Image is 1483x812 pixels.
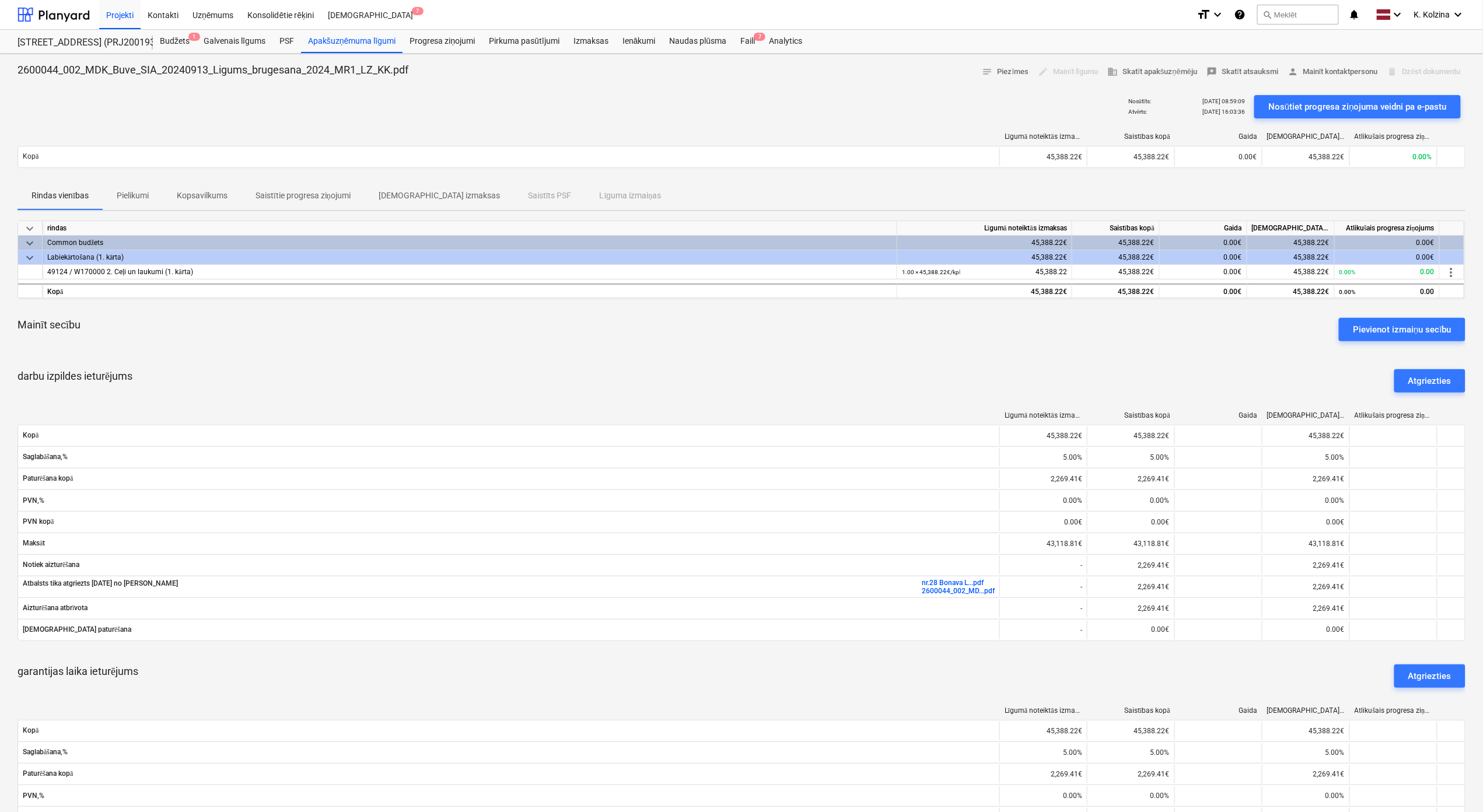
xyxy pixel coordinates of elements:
div: 45,388.22€ [999,148,1087,166]
span: business [1108,66,1118,77]
small: 0.00% [1339,269,1356,275]
div: Saistības kopā [1092,132,1170,141]
p: Mainīt secību [18,318,81,332]
div: rindas [43,221,897,236]
i: keyboard_arrow_down [1211,8,1225,22]
span: reviews [1207,66,1218,77]
div: Kopā [43,283,897,298]
div: 43,118.81€ [999,534,1087,553]
div: Atlikušais progresa ziņojums [1335,221,1440,236]
button: Pievienot izmaiņu secību [1339,318,1465,341]
div: 0.00% [999,786,1087,805]
div: [DEMOGRAPHIC_DATA] izmaksas [1267,706,1345,715]
div: 43,118.81€ [1087,534,1174,553]
span: 45,388.22€ [1309,153,1345,161]
div: Saistības kopā [1092,411,1170,420]
button: Meklēt [1257,5,1339,24]
button: Skatīt apakšuzņēmēju [1103,63,1202,81]
p: 2600044_002_MDK_Buve_SIA_20240913_Ligums_brugesana_2024_MR1_LZ_KK.pdf [18,63,408,77]
div: Ienākumi [615,30,663,53]
i: format_size [1197,8,1211,22]
span: notes [982,66,993,77]
div: 45,388.22€ [1247,283,1335,298]
p: 0.00€ [1327,625,1345,635]
div: 2,269.41€ [999,765,1087,783]
div: 0.00% [1087,786,1174,805]
div: 2,269.41€ [1262,765,1349,783]
div: 45,388.22€ [999,722,1087,740]
span: K. Kolzina [1414,10,1450,19]
div: Labiekārtošana (1. kārta) [47,250,892,265]
span: Maksāt [23,539,995,548]
button: Mainīt kontaktpersonu [1283,63,1383,81]
button: Atgriezties [1394,664,1465,688]
span: Saglabāšana,% [23,748,995,757]
span: keyboard_arrow_down [23,222,37,236]
div: [DEMOGRAPHIC_DATA] izmaksas [1267,132,1345,141]
div: Atgriezties [1408,373,1451,388]
div: Atlikušais progresa ziņojums [1355,411,1433,420]
div: Saistības kopā [1072,221,1160,236]
div: [DEMOGRAPHIC_DATA] izmaksas [1267,411,1345,419]
div: 45,388.22€ [1072,236,1160,250]
div: [DEMOGRAPHIC_DATA] izmaksas [1247,221,1335,236]
a: Pirkuma pasūtījumi [482,30,566,53]
span: more_vert [1444,265,1458,279]
span: Kopā [23,431,995,440]
span: Paturēšana kopā [23,474,995,483]
small: 0.00% [1339,289,1356,295]
div: Atgriezties [1408,668,1451,684]
div: 2,269.41€ [999,470,1087,488]
div: 45,388.22€ [999,426,1087,445]
i: keyboard_arrow_down [1391,8,1405,22]
div: 5.00% [1087,743,1174,762]
div: - [999,599,1087,618]
span: Paturēšana kopā [23,769,995,778]
div: 2,269.41€ [1262,599,1349,618]
p: Pielikumi [117,190,149,202]
div: 45,388.22€ [897,236,1072,250]
a: Naudas plūsma [663,30,734,53]
p: darbu izpildes ieturējums [18,369,132,393]
div: Atlikušais progresa ziņojums [1355,706,1433,715]
a: nr.28 Bonava L...pdf [922,579,984,587]
span: 0.00€ [1224,268,1242,276]
div: - [999,621,1087,639]
span: Skatīt atsauksmi [1207,65,1279,79]
div: Gaida [1180,411,1258,419]
div: 5.00% [999,743,1087,762]
span: Mainīt kontaktpersonu [1288,65,1378,79]
div: Apakšuzņēmuma līgumi [301,30,403,53]
div: 5.00% [1087,448,1174,467]
div: 45,388.22 [902,265,1067,279]
span: 7 [412,7,424,15]
div: Atlikušais progresa ziņojums [1355,132,1433,141]
div: 45,388.22€ [1072,250,1160,265]
div: 2,269.41€ [1087,470,1174,488]
a: Galvenais līgums [197,30,272,53]
span: Saglabāšana,% [23,453,995,461]
div: Līgumā noteiktās izmaksas [1005,411,1083,420]
span: Skatīt apakšuzņēmēju [1108,65,1198,79]
p: [DATE] 08:59:09 [1202,97,1245,105]
span: PVN kopā [23,517,995,526]
div: 2,269.41€ [1087,765,1174,783]
div: Gaida [1180,132,1258,141]
p: [DEMOGRAPHIC_DATA] izmaksas [379,190,500,202]
span: 0.00% [1413,153,1432,161]
i: Zināšanu pamats [1234,8,1246,22]
div: Gaida [1180,706,1258,715]
div: 45,388.22€ [1247,236,1335,250]
a: PSF [272,30,301,53]
div: 0.00 [1339,265,1435,279]
span: keyboard_arrow_down [23,236,37,250]
div: 2,269.41€ [1087,599,1174,618]
a: 2600044_002_MD...pdf [922,587,995,595]
div: 0.00 [1339,285,1435,299]
div: 0.00€ [1335,250,1440,265]
div: 0.00€ [1087,513,1174,531]
div: 0.00€ [1160,283,1247,298]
